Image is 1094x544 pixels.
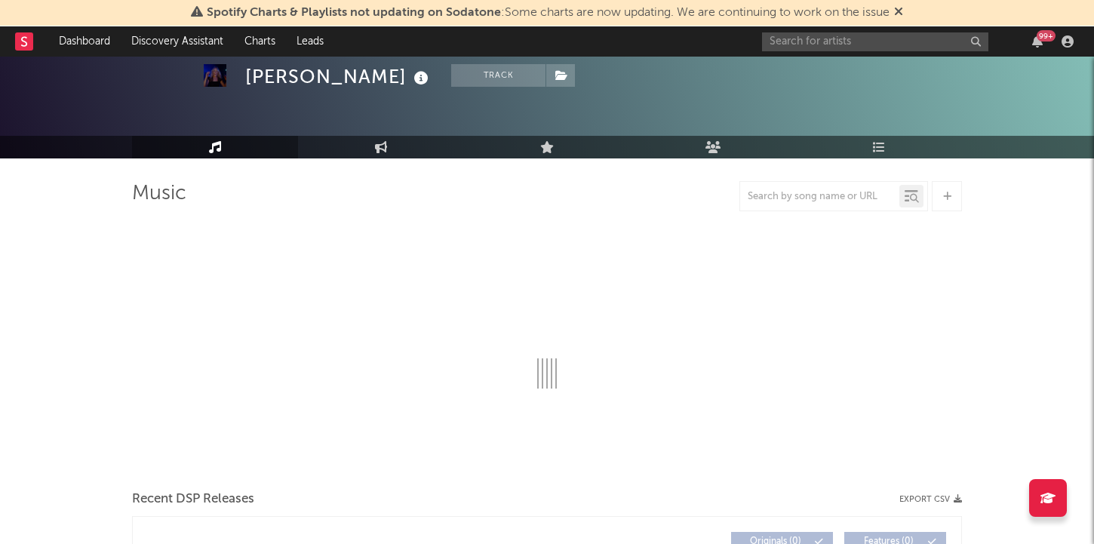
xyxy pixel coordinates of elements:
[762,32,988,51] input: Search for artists
[740,191,899,203] input: Search by song name or URL
[132,490,254,509] span: Recent DSP Releases
[286,26,334,57] a: Leads
[245,64,432,89] div: [PERSON_NAME]
[121,26,234,57] a: Discovery Assistant
[234,26,286,57] a: Charts
[207,7,501,19] span: Spotify Charts & Playlists not updating on Sodatone
[451,64,545,87] button: Track
[1032,35,1043,48] button: 99+
[207,7,890,19] span: : Some charts are now updating. We are continuing to work on the issue
[894,7,903,19] span: Dismiss
[1037,30,1056,41] div: 99 +
[899,495,962,504] button: Export CSV
[48,26,121,57] a: Dashboard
